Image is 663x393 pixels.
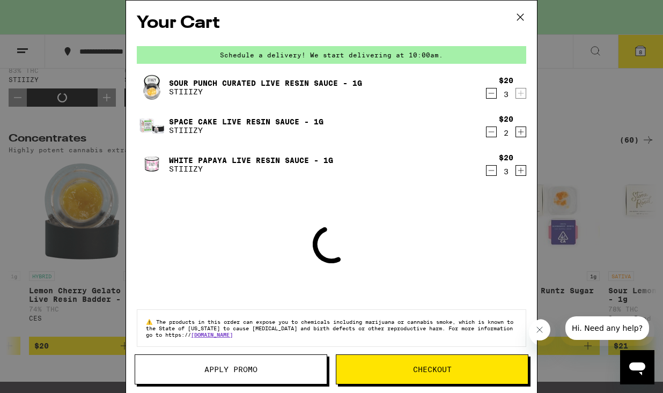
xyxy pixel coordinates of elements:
[169,117,323,126] a: Space Cake Live Resin Sauce - 1g
[499,167,513,176] div: 3
[169,165,333,173] p: STIIIZY
[146,318,513,338] span: The products in this order can expose you to chemicals including marijuana or cannabis smoke, whi...
[169,126,323,135] p: STIIIZY
[169,87,362,96] p: STIIIZY
[336,354,528,384] button: Checkout
[137,111,167,141] img: Space Cake Live Resin Sauce - 1g
[137,150,167,180] img: White Papaya Live Resin Sauce - 1g
[515,165,526,176] button: Increment
[137,11,526,35] h2: Your Cart
[135,354,327,384] button: Apply Promo
[486,88,497,99] button: Decrement
[169,156,333,165] a: White Papaya Live Resin Sauce - 1g
[499,76,513,85] div: $20
[515,127,526,137] button: Increment
[560,316,654,346] iframe: Message from company
[499,129,513,137] div: 2
[499,90,513,99] div: 3
[486,127,497,137] button: Decrement
[620,350,654,384] iframe: Button to launch messaging window
[529,319,556,346] iframe: Close message
[413,366,452,373] span: Checkout
[137,46,526,64] div: Schedule a delivery! We start delivering at 10:00am.
[137,72,167,102] img: Sour Punch Curated Live Resin Sauce - 1g
[146,318,156,325] span: ⚠️
[204,366,257,373] span: Apply Promo
[499,115,513,123] div: $20
[191,331,233,338] a: [DOMAIN_NAME]
[169,79,362,87] a: Sour Punch Curated Live Resin Sauce - 1g
[486,165,497,176] button: Decrement
[515,88,526,99] button: Increment
[499,153,513,162] div: $20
